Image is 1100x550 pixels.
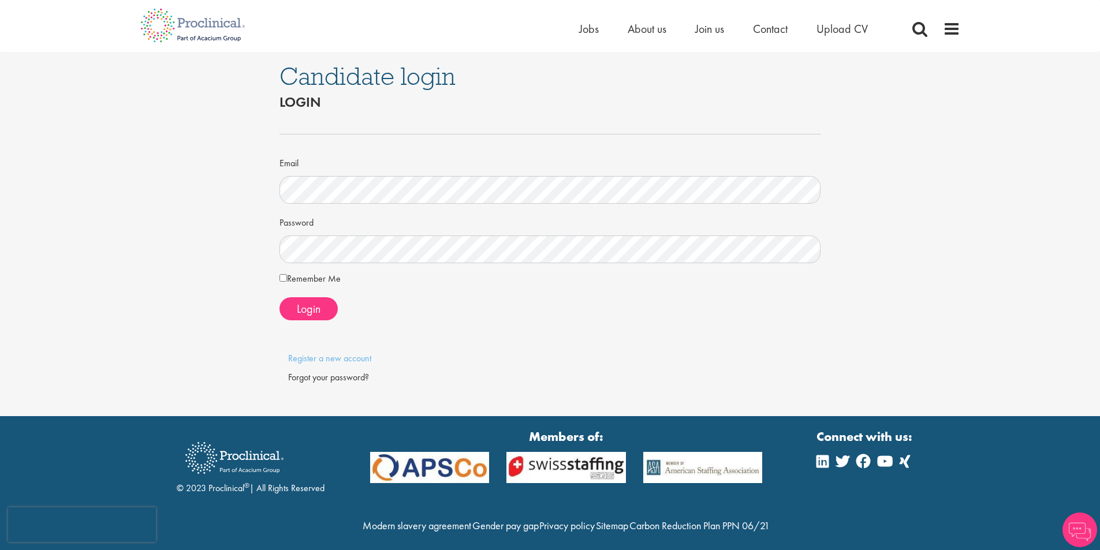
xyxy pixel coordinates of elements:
label: Remember Me [279,272,341,286]
div: Forgot your password? [288,371,812,384]
span: Login [297,301,320,316]
img: APSCo [635,452,771,484]
a: About us [628,21,666,36]
a: Sitemap [596,519,628,532]
label: Password [279,212,314,230]
a: Carbon Reduction Plan PPN 06/21 [629,519,770,532]
button: Login [279,297,338,320]
a: Contact [753,21,788,36]
span: Candidate login [279,61,456,92]
a: Modern slavery agreement [363,519,471,532]
a: Join us [695,21,724,36]
a: Jobs [579,21,599,36]
a: Privacy policy [539,519,595,532]
img: Chatbot [1062,512,1097,547]
strong: Connect with us: [816,428,915,446]
a: Gender pay gap [472,519,539,532]
a: Upload CV [816,21,868,36]
iframe: reCAPTCHA [8,507,156,542]
img: APSCo [498,452,635,484]
input: Remember Me [279,274,287,282]
label: Email [279,153,299,170]
h2: Login [279,95,821,110]
strong: Members of: [370,428,763,446]
img: APSCo [361,452,498,484]
div: © 2023 Proclinical | All Rights Reserved [177,433,325,495]
sup: ® [244,481,249,490]
a: Register a new account [288,352,371,364]
img: Proclinical Recruitment [177,434,292,482]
